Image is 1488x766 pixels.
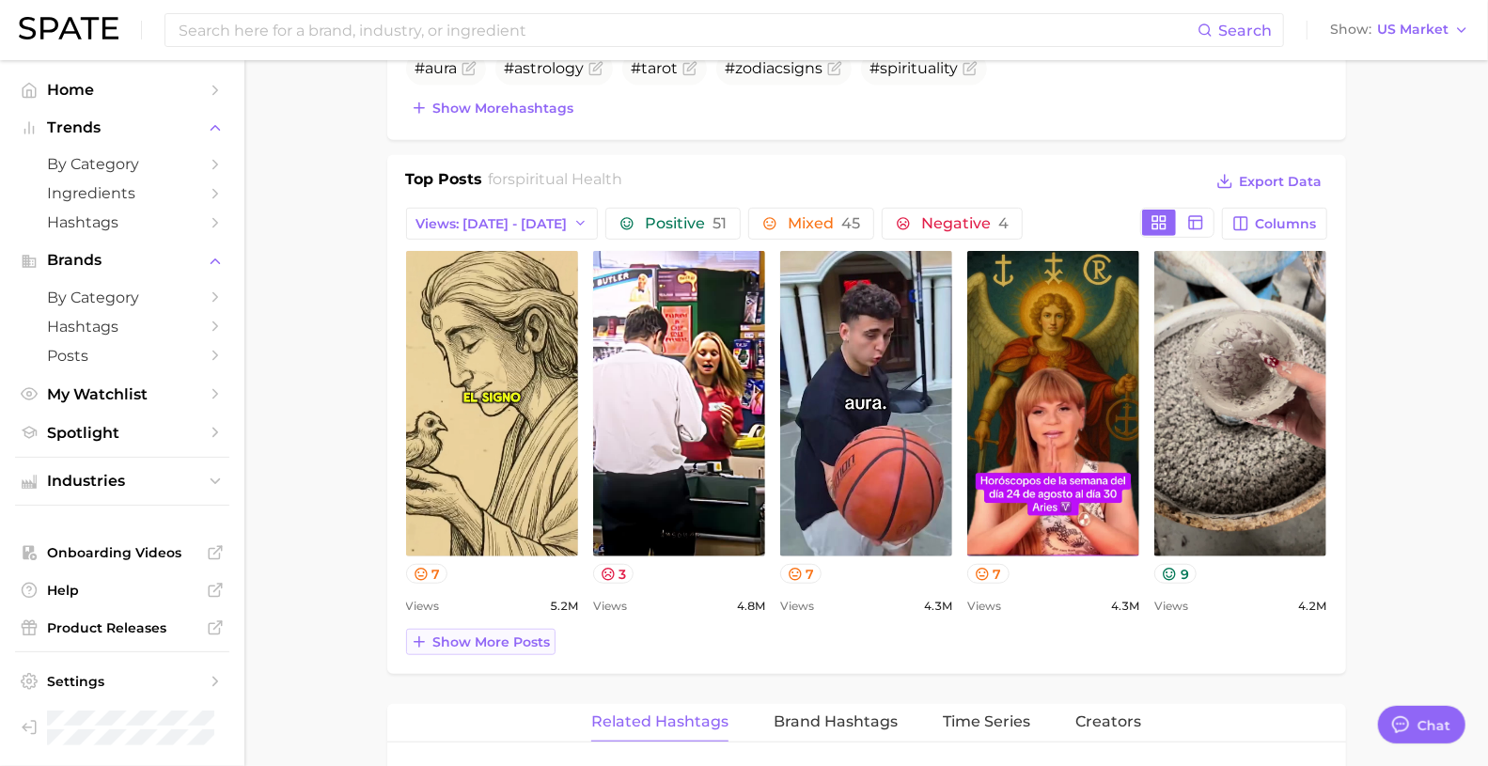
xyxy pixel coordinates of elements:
button: Brands [15,246,229,274]
span: Trends [47,119,197,136]
span: Show more hashtags [433,101,574,117]
span: Help [47,582,197,599]
span: by Category [47,289,197,306]
span: 5.2m [550,595,578,617]
span: Search [1218,22,1272,39]
a: Spotlight [15,418,229,447]
span: #astrology [505,59,585,77]
span: Views [1154,595,1188,617]
span: Brands [47,252,197,269]
button: Flag as miscategorized or irrelevant [963,61,978,76]
span: Views [593,595,627,617]
button: ShowUS Market [1325,18,1474,42]
span: 45 [841,214,860,232]
button: Show morehashtags [406,95,579,121]
span: Columns [1256,216,1317,232]
span: Home [47,81,197,99]
span: # ity [870,59,959,77]
span: Industries [47,473,197,490]
a: Hashtags [15,208,229,237]
span: Spotlight [47,424,197,442]
h2: for [488,168,622,196]
span: 51 [713,214,727,232]
a: Hashtags [15,312,229,341]
span: spiritual health [508,170,622,188]
span: Negative [921,216,1009,231]
button: Export Data [1212,168,1326,195]
a: by Category [15,149,229,179]
a: Help [15,576,229,604]
button: Trends [15,114,229,142]
span: Brand Hashtags [774,713,898,730]
span: My Watchlist [47,385,197,403]
a: Home [15,75,229,104]
button: Views: [DATE] - [DATE] [406,208,599,240]
span: #aura [415,59,458,77]
a: Onboarding Videos [15,539,229,567]
button: 9 [1154,564,1197,584]
span: US Market [1377,24,1449,35]
a: Ingredients [15,179,229,208]
span: Views [406,595,440,617]
span: Ingredients [47,184,197,202]
span: Show more posts [433,634,551,650]
a: Settings [15,667,229,696]
a: Posts [15,341,229,370]
span: Product Releases [47,619,197,636]
a: Log out. Currently logged in as Brennan McVicar with e-mail brennan@spate.nyc. [15,705,229,751]
span: #zodiacsigns [726,59,823,77]
span: Views [780,595,814,617]
span: Related Hashtags [591,713,728,730]
span: Views [967,595,1001,617]
input: Search here for a brand, industry, or ingredient [177,14,1198,46]
span: 4.3m [1111,595,1139,617]
button: 7 [967,564,1010,584]
button: Flag as miscategorized or irrelevant [682,61,697,76]
span: Hashtags [47,318,197,336]
button: 7 [406,564,448,584]
span: 4 [998,214,1009,232]
span: Positive [645,216,727,231]
span: Creators [1075,713,1141,730]
span: 4.2m [1298,595,1326,617]
span: Show [1330,24,1371,35]
span: Posts [47,347,197,365]
span: 4.8m [737,595,765,617]
span: Onboarding Videos [47,544,197,561]
span: Settings [47,673,197,690]
span: by Category [47,155,197,173]
img: SPATE [19,17,118,39]
button: Show more posts [406,629,556,655]
h1: Top Posts [406,168,483,196]
button: 7 [780,564,822,584]
span: Mixed [788,216,860,231]
span: spiritual [881,59,941,77]
button: Flag as miscategorized or irrelevant [827,61,842,76]
button: Flag as miscategorized or irrelevant [588,61,603,76]
span: 4.3m [924,595,952,617]
a: by Category [15,283,229,312]
a: My Watchlist [15,380,229,409]
a: Product Releases [15,614,229,642]
button: Flag as miscategorized or irrelevant [462,61,477,76]
span: Time Series [943,713,1030,730]
button: 3 [593,564,634,584]
button: Industries [15,467,229,495]
span: Views: [DATE] - [DATE] [416,216,568,232]
button: Columns [1222,208,1326,240]
span: Export Data [1240,174,1323,190]
span: Hashtags [47,213,197,231]
span: #tarot [632,59,679,77]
